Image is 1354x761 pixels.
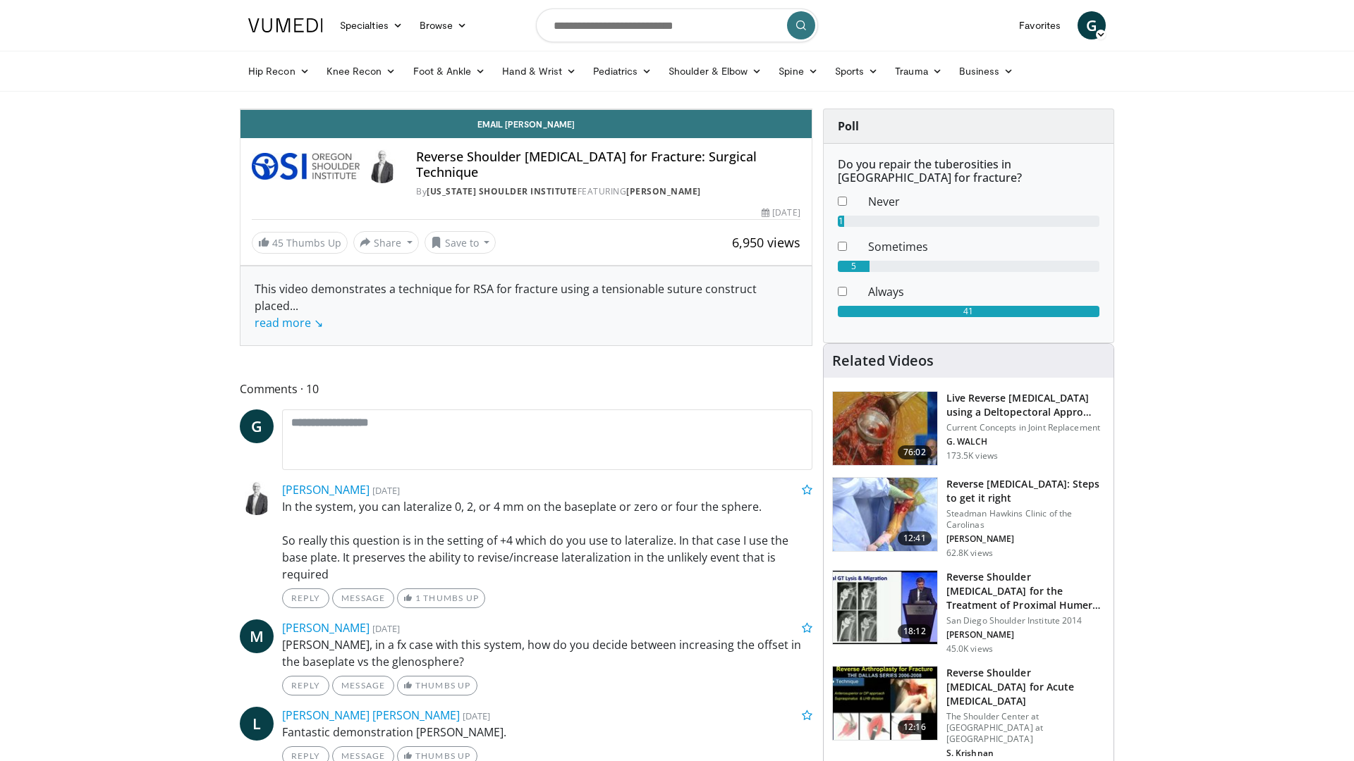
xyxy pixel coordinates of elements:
[282,620,370,636] a: [PERSON_NAME]
[585,57,660,85] a: Pediatrics
[282,588,329,608] a: Reply
[946,533,1105,545] p: [PERSON_NAME]
[898,531,932,545] span: 12:41
[240,110,812,138] a: Email [PERSON_NAME]
[494,57,585,85] a: Hand & Wrist
[282,676,329,695] a: Reply
[255,315,323,330] a: read more ↘
[886,57,951,85] a: Trauma
[898,624,932,638] span: 18:12
[833,571,937,644] img: Q2xRg7exoPLTwO8X4xMDoxOjA4MTsiGN.150x105_q85_crop-smart_upscale.jpg
[240,57,318,85] a: Hip Recon
[898,720,932,734] span: 12:16
[240,380,812,398] span: Comments 10
[411,11,476,39] a: Browse
[946,477,1105,505] h3: Reverse [MEDICAL_DATA]: Steps to get it right
[331,11,411,39] a: Specialties
[255,280,798,331] div: This video demonstrates a technique for RSA for fracture using a tensionable suture construct placed
[946,615,1105,626] p: San Diego Shoulder Institute 2014
[946,391,1105,419] h3: Live Reverse [MEDICAL_DATA] using a Deltopectoral Appro…
[405,57,494,85] a: Foot & Ankle
[946,748,1105,759] p: S. Krishnan
[240,481,274,515] img: Avatar
[946,547,993,559] p: 62.8K views
[332,676,394,695] a: Message
[415,593,421,603] span: 1
[946,629,1105,641] p: [PERSON_NAME]
[946,436,1105,447] p: G. WALCH
[332,588,394,608] a: Message
[282,724,812,741] p: Fantastic demonstration [PERSON_NAME].
[425,231,496,254] button: Save to
[858,238,1110,255] dd: Sometimes
[946,422,1105,433] p: Current Concepts in Joint Replacement
[626,185,701,197] a: [PERSON_NAME]
[827,57,887,85] a: Sports
[318,57,405,85] a: Knee Recon
[838,118,859,134] strong: Poll
[282,498,812,583] p: In the system, you can lateralize 0, 2, or 4 mm on the baseplate or zero or four the sphere. So r...
[255,298,323,330] span: ...
[240,619,274,653] a: M
[252,149,360,183] img: Oregon Shoulder Institute
[832,352,934,369] h4: Related Videos
[951,57,1023,85] a: Business
[660,57,770,85] a: Shoulder & Elbow
[898,445,932,459] span: 76:02
[838,158,1099,185] h6: Do you repair the tuberosities in [GEOGRAPHIC_DATA] for fracture?
[832,391,1105,466] a: 76:02 Live Reverse [MEDICAL_DATA] using a Deltopectoral Appro… Current Concepts in Joint Replacem...
[463,710,490,722] small: [DATE]
[838,306,1099,317] div: 41
[272,236,283,249] span: 45
[248,18,323,32] img: VuMedi Logo
[240,707,274,741] a: L
[833,392,937,465] img: 684033_3.png.150x105_q85_crop-smart_upscale.jpg
[946,643,993,655] p: 45.0K views
[946,711,1105,745] p: The Shoulder Center at [GEOGRAPHIC_DATA] at [GEOGRAPHIC_DATA]
[833,667,937,740] img: butch_reverse_arthroplasty_3.png.150x105_q85_crop-smart_upscale.jpg
[832,477,1105,559] a: 12:41 Reverse [MEDICAL_DATA]: Steps to get it right Steadman Hawkins Clinic of the Carolinas [PER...
[946,570,1105,612] h3: Reverse Shoulder [MEDICAL_DATA] for the Treatment of Proximal Humeral …
[946,508,1105,531] p: Steadman Hawkins Clinic of the Carolinas
[240,409,274,443] a: G
[770,57,826,85] a: Spine
[282,482,370,497] a: [PERSON_NAME]
[252,232,348,254] a: 45 Thumbs Up
[838,216,844,227] div: 1
[372,484,400,497] small: [DATE]
[946,666,1105,708] h3: Reverse Shoulder [MEDICAL_DATA] for Acute [MEDICAL_DATA]
[427,185,578,197] a: [US_STATE] Shoulder Institute
[365,149,399,183] img: Avatar
[838,261,870,272] div: 5
[832,570,1105,655] a: 18:12 Reverse Shoulder [MEDICAL_DATA] for the Treatment of Proximal Humeral … San Diego Shoulder ...
[282,636,812,670] p: [PERSON_NAME], in a fx case with this system, how do you decide between increasing the offset in ...
[858,283,1110,300] dd: Always
[416,149,800,180] h4: Reverse Shoulder [MEDICAL_DATA] for Fracture: Surgical Technique
[372,622,400,635] small: [DATE]
[282,707,460,723] a: [PERSON_NAME] [PERSON_NAME]
[353,231,419,254] button: Share
[240,109,812,110] video-js: Video Player
[732,234,800,251] span: 6,950 views
[858,193,1110,210] dd: Never
[1011,11,1069,39] a: Favorites
[536,8,818,42] input: Search topics, interventions
[416,185,800,198] div: By FEATURING
[397,588,485,608] a: 1 Thumbs Up
[397,676,477,695] a: Thumbs Up
[946,450,998,462] p: 173.5K views
[1078,11,1106,39] a: G
[833,478,937,551] img: 326034_0000_1.png.150x105_q85_crop-smart_upscale.jpg
[762,206,800,219] div: [DATE]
